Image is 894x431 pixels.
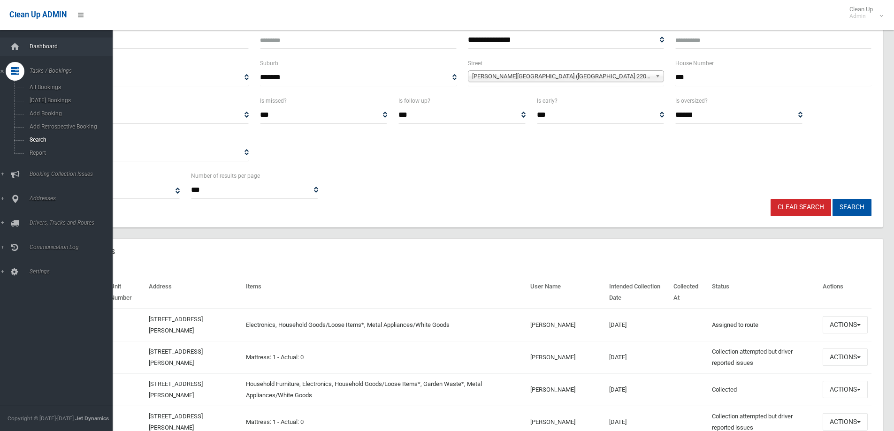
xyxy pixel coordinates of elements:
th: Unit Number [107,276,145,309]
label: Street [468,58,482,68]
td: Collected [708,373,819,406]
td: Electronics, Household Goods/Loose Items*, Metal Appliances/White Goods [242,309,526,341]
label: Suburb [260,58,278,68]
span: Addresses [27,195,120,202]
span: All Bookings [27,84,112,91]
span: Booking Collection Issues [27,171,120,177]
span: Add Retrospective Booking [27,123,112,130]
td: Assigned to route [708,309,819,341]
strong: Jet Dynamics [75,415,109,422]
span: Search [27,136,112,143]
a: [STREET_ADDRESS][PERSON_NAME] [149,316,203,334]
th: User Name [527,276,605,309]
span: Report [27,150,112,156]
td: [PERSON_NAME] [527,373,605,406]
th: Actions [819,276,871,309]
a: [STREET_ADDRESS][PERSON_NAME] [149,348,203,366]
button: Actions [823,413,868,431]
span: Communication Log [27,244,120,250]
label: Is early? [537,96,558,106]
td: Collection attempted but driver reported issues [708,341,819,373]
label: Number of results per page [191,171,260,181]
label: Is missed? [260,96,287,106]
a: [STREET_ADDRESS][PERSON_NAME] [149,413,203,431]
span: Clean Up [845,6,882,20]
th: Address [145,276,242,309]
button: Actions [823,348,868,366]
th: Collected At [670,276,708,309]
label: House Number [675,58,714,68]
td: [DATE] [605,309,670,341]
button: Search [833,199,871,216]
span: [DATE] Bookings [27,97,112,104]
span: Clean Up ADMIN [9,10,67,19]
button: Actions [823,381,868,398]
td: [DATE] [605,373,670,406]
td: Household Furniture, Electronics, Household Goods/Loose Items*, Garden Waste*, Metal Appliances/W... [242,373,526,406]
td: Mattress: 1 - Actual: 0 [242,341,526,373]
span: [PERSON_NAME][GEOGRAPHIC_DATA] ([GEOGRAPHIC_DATA] 2200) [472,71,651,82]
span: Settings [27,268,120,275]
a: Clear Search [771,199,831,216]
th: Status [708,276,819,309]
span: Add Booking [27,110,112,117]
th: Intended Collection Date [605,276,670,309]
span: Copyright © [DATE]-[DATE] [8,415,74,422]
small: Admin [849,13,873,20]
span: Dashboard [27,43,120,50]
label: Is oversized? [675,96,708,106]
span: Tasks / Bookings [27,68,120,74]
button: Actions [823,316,868,333]
label: Is follow up? [398,96,430,106]
td: [DATE] [605,341,670,373]
span: Drivers, Trucks and Routes [27,219,120,226]
a: [STREET_ADDRESS][PERSON_NAME] [149,380,203,399]
td: [PERSON_NAME] [527,309,605,341]
th: Items [242,276,526,309]
td: [PERSON_NAME] [527,341,605,373]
